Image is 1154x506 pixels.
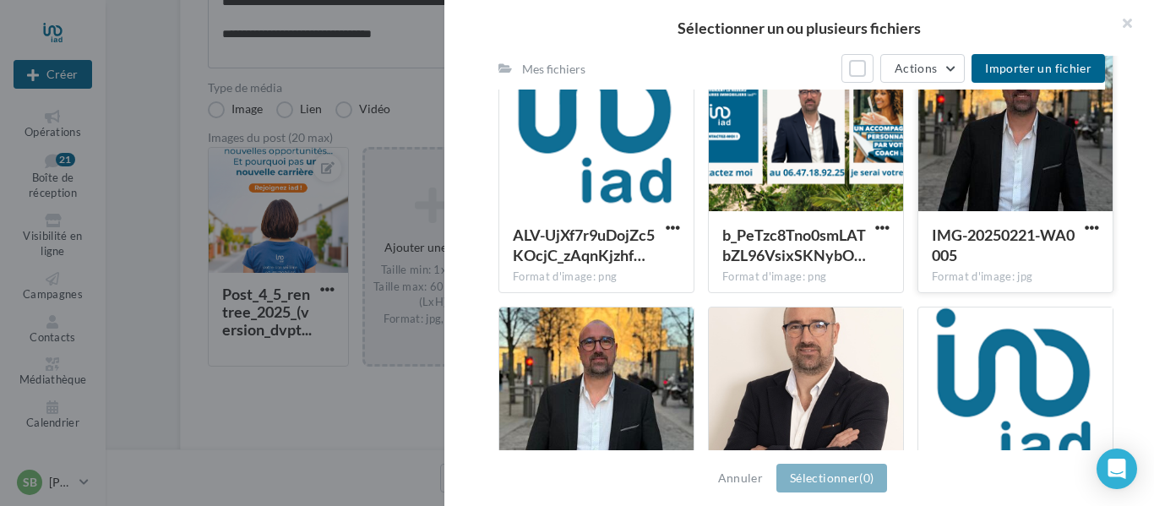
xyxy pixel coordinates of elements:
[880,54,965,83] button: Actions
[1097,449,1137,489] div: Open Intercom Messenger
[513,269,680,285] div: Format d'image: png
[776,464,887,492] button: Sélectionner(0)
[513,226,655,264] span: ALV-UjXf7r9uDojZc5KOcjC_zAqnKjzhfUhecL0YTezcVp4iePBijDQ8
[895,61,937,75] span: Actions
[859,471,874,485] span: (0)
[972,54,1105,83] button: Importer un fichier
[711,468,770,488] button: Annuler
[932,226,1075,264] span: IMG-20250221-WA0005
[985,61,1091,75] span: Importer un fichier
[722,269,890,285] div: Format d'image: png
[722,226,866,264] span: b_PeTzc8Tno0smLATbZL96VsixSKNybOCHVpaH0a6o69gHQcarKJRI-L0cdATPFYEe7rxRRJzG6w9sTqlw=s0
[471,20,1127,35] h2: Sélectionner un ou plusieurs fichiers
[932,269,1099,285] div: Format d'image: jpg
[522,61,585,78] div: Mes fichiers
